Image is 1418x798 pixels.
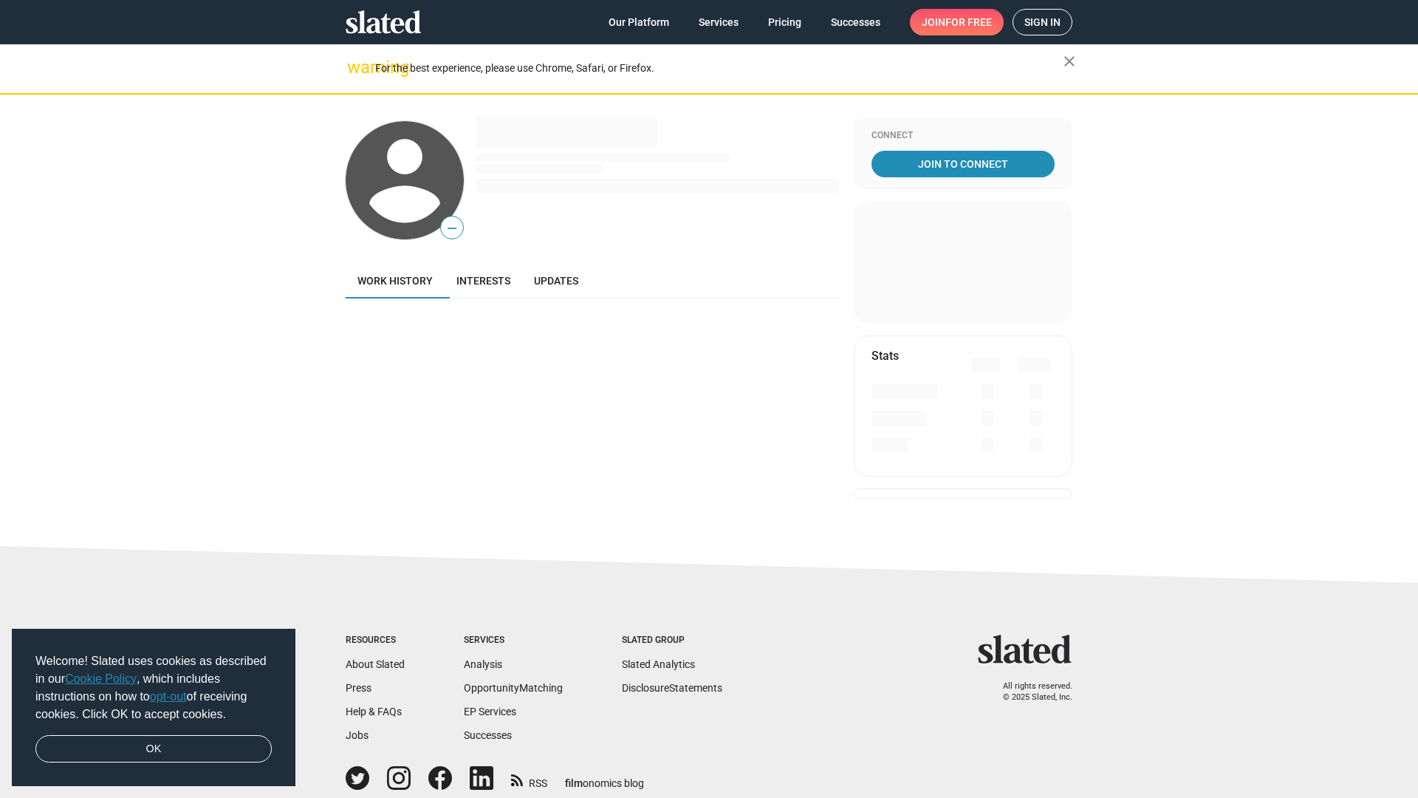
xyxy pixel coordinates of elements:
[565,777,583,789] span: film
[831,9,880,35] span: Successes
[1061,52,1078,70] mat-icon: close
[1013,9,1072,35] a: Sign in
[150,690,187,703] a: opt-out
[622,682,722,694] a: DisclosureStatements
[346,729,369,741] a: Jobs
[874,151,1052,177] span: Join To Connect
[871,348,899,364] mat-card-title: Stats
[35,652,272,723] span: Welcome! Slated uses cookies as described in our , which includes instructions on how to of recei...
[522,263,590,299] a: Updates
[922,9,992,35] span: Join
[35,735,272,763] a: dismiss cookie message
[1024,10,1061,35] span: Sign in
[699,9,739,35] span: Services
[464,729,512,741] a: Successes
[511,768,547,791] a: RSS
[945,9,992,35] span: for free
[871,151,1055,177] a: Join To Connect
[346,658,405,670] a: About Slated
[347,58,365,76] mat-icon: warning
[357,275,433,287] span: Work history
[464,658,502,670] a: Analysis
[987,681,1072,703] p: All rights reserved. © 2025 Slated, Inc.
[622,658,695,670] a: Slated Analytics
[346,635,405,647] div: Resources
[910,9,1004,35] a: Joinfor free
[534,275,578,287] span: Updates
[687,9,750,35] a: Services
[375,58,1063,78] div: For the best experience, please use Chrome, Safari, or Firefox.
[441,219,463,238] span: —
[12,629,295,787] div: cookieconsent
[597,9,681,35] a: Our Platform
[464,706,516,717] a: EP Services
[756,9,813,35] a: Pricing
[464,635,563,647] div: Services
[445,263,522,299] a: Interests
[768,9,801,35] span: Pricing
[456,275,510,287] span: Interests
[819,9,892,35] a: Successes
[609,9,669,35] span: Our Platform
[464,682,563,694] a: OpportunityMatching
[346,706,402,717] a: Help & FAQs
[565,765,644,791] a: filmonomics blog
[622,635,722,647] div: Slated Group
[871,130,1055,142] div: Connect
[346,682,371,694] a: Press
[65,672,137,685] a: Cookie Policy
[346,263,445,299] a: Work history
